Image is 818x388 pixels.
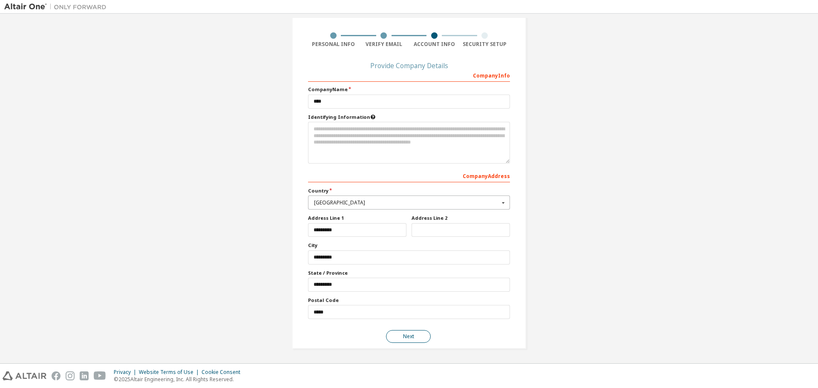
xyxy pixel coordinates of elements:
div: Security Setup [460,41,510,48]
label: Company Name [308,86,510,93]
img: facebook.svg [52,371,60,380]
label: Postal Code [308,297,510,304]
p: © 2025 Altair Engineering, Inc. All Rights Reserved. [114,376,245,383]
div: Account Info [409,41,460,48]
img: instagram.svg [66,371,75,380]
div: Personal Info [308,41,359,48]
div: Provide Company Details [308,63,510,68]
div: Verify Email [359,41,409,48]
label: State / Province [308,270,510,276]
img: youtube.svg [94,371,106,380]
label: Country [308,187,510,194]
div: Privacy [114,369,139,376]
div: [GEOGRAPHIC_DATA] [314,200,499,205]
label: Address Line 1 [308,215,406,221]
div: Company Address [308,169,510,182]
label: Address Line 2 [412,215,510,221]
label: Please provide any information that will help our support team identify your company. Email and n... [308,114,510,121]
div: Cookie Consent [202,369,245,376]
div: Company Info [308,68,510,82]
img: linkedin.svg [80,371,89,380]
img: altair_logo.svg [3,371,46,380]
img: Altair One [4,3,111,11]
div: Website Terms of Use [139,369,202,376]
button: Next [386,330,431,343]
label: City [308,242,510,249]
